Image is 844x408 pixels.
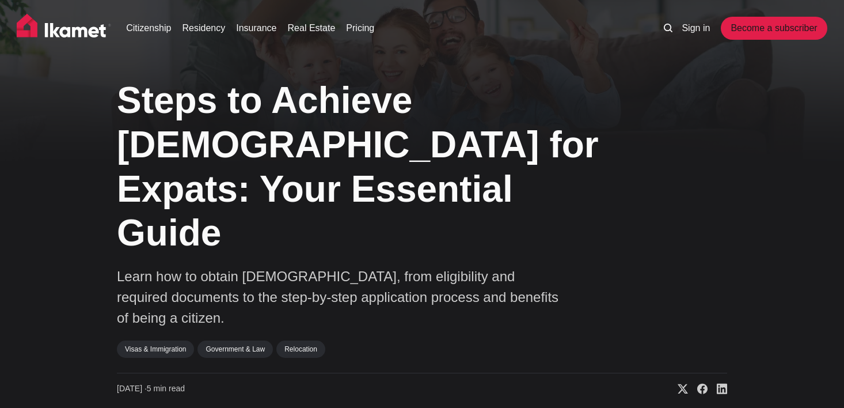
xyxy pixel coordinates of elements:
a: Become a subscriber [721,17,827,40]
h1: Steps to Achieve [DEMOGRAPHIC_DATA] for Expats: Your Essential Guide [117,78,600,255]
p: Learn how to obtain [DEMOGRAPHIC_DATA], from eligibility and required documents to the step-by-st... [117,266,566,328]
a: Visas & Immigration [117,341,194,358]
a: Relocation [276,341,325,358]
img: Ikamet home [17,14,111,43]
a: Share on X [668,383,688,395]
a: Pricing [346,21,374,35]
a: Citizenship [126,21,171,35]
a: Residency [183,21,226,35]
a: Government & Law [197,341,273,358]
span: [DATE] ∙ [117,384,147,393]
a: Insurance [236,21,276,35]
a: Sign in [682,21,710,35]
a: Share on Linkedin [708,383,727,395]
a: Real Estate [288,21,336,35]
a: Share on Facebook [688,383,708,395]
time: 5 min read [117,383,185,395]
